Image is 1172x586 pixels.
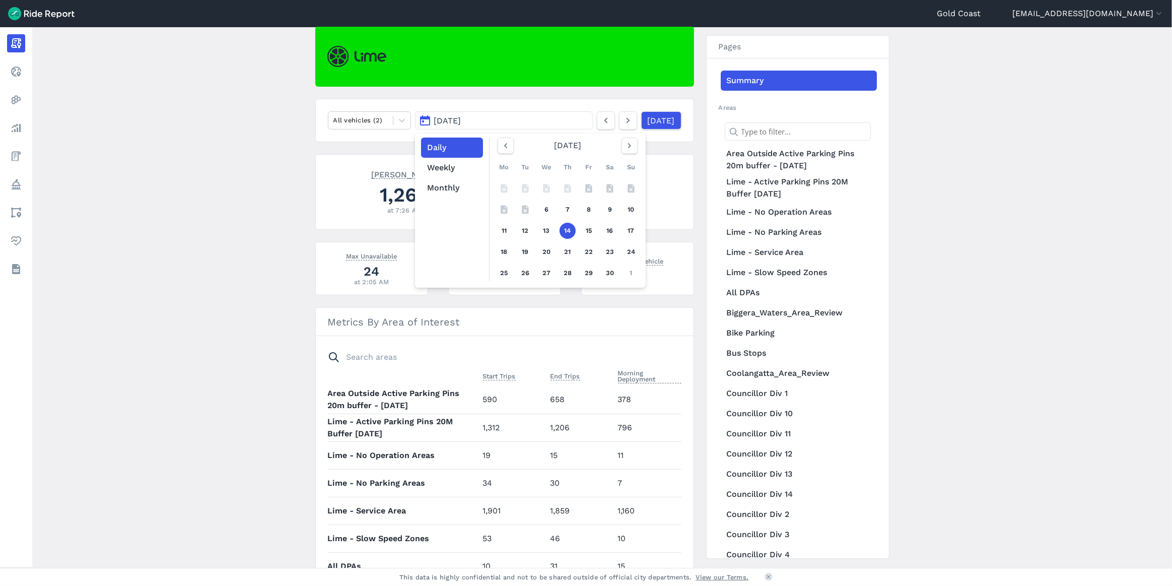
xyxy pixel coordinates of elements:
a: 18 [496,244,512,260]
a: View our Terms. [696,572,749,582]
div: at 7:26 AM [328,206,482,215]
a: Lime - No Operation Areas [721,202,877,222]
a: Policy [7,175,25,193]
a: 7 [560,202,576,218]
a: 16 [602,223,618,239]
a: 29 [581,265,597,281]
button: Monthly [421,178,483,198]
button: Weekly [421,158,483,178]
button: Daily [421,138,483,158]
div: We [538,159,555,175]
a: Lime - Service Area [721,242,877,263]
a: 9 [602,202,618,218]
td: 31 [546,552,614,580]
img: Lime [327,46,386,67]
h3: Metrics By Area of Interest [316,308,694,336]
a: Lime - Active Parking Pins 20M Buffer [DATE] [721,174,877,202]
div: Fr [581,159,597,175]
span: Max Unavailable [346,250,397,261]
td: 53 [479,525,546,552]
span: End Trips [550,370,580,380]
span: Start Trips [483,370,516,380]
a: Lime - No Parking Areas [721,222,877,242]
a: Areas [7,204,25,222]
div: Tu [517,159,533,175]
a: Biggera_Waters_Area_Review [721,303,877,323]
a: Lime - Slow Speed Zones [721,263,877,283]
td: 1,160 [614,497,681,525]
button: Start Trips [483,370,516,382]
a: 12 [517,223,533,239]
td: 1,901 [479,497,546,525]
a: Councillor Div 13 [721,464,877,484]
a: 22 [581,244,597,260]
a: 11 [496,223,512,239]
div: Su [623,159,639,175]
img: Ride Report [8,7,75,20]
a: Area Outside Active Parking Pins 20m buffer - [DATE] [721,146,877,174]
a: 8 [581,202,597,218]
div: 24 [328,263,416,280]
th: Lime - Active Parking Pins 20M Buffer [DATE] [328,414,479,441]
td: 46 [546,525,614,552]
a: Councillor Div 12 [721,444,877,464]
a: 24 [623,244,639,260]
a: 28 [560,265,576,281]
a: Health [7,232,25,250]
a: 10 [623,202,639,218]
td: 658 [546,386,614,414]
td: 7 [614,469,681,497]
td: 1,312 [479,414,546,441]
a: Councillor Div 3 [721,525,877,545]
a: 15 [581,223,597,239]
th: Lime - No Operation Areas [328,441,479,469]
td: 590 [479,386,546,414]
button: End Trips [550,370,580,382]
input: Type to filter... [725,122,871,141]
th: All DPAs [328,552,479,580]
th: Lime - Slow Speed Zones [328,525,479,552]
a: Summary [721,71,877,91]
a: 30 [602,265,618,281]
a: Bus Stops [721,343,877,363]
a: Report [7,34,25,52]
td: 19 [479,441,546,469]
a: 25 [496,265,512,281]
a: 26 [517,265,533,281]
div: Th [560,159,576,175]
a: Fees [7,147,25,165]
button: [DATE] [415,111,592,129]
td: 15 [614,552,681,580]
td: 11 [614,441,681,469]
td: 10 [614,525,681,552]
a: Heatmaps [7,91,25,109]
span: [DATE] [434,116,461,125]
a: Realtime [7,62,25,81]
a: Councillor Div 2 [721,504,877,525]
a: Councillor Div 11 [721,424,877,444]
a: Councillor Div 10 [721,404,877,424]
span: [PERSON_NAME] [371,169,438,179]
a: 13 [538,223,555,239]
div: [DATE] [494,138,642,154]
div: at 2:05 AM [328,277,416,287]
a: [DATE] [641,111,681,129]
a: Gold Coast [937,8,981,20]
a: Councillor Div 4 [721,545,877,565]
span: Morning Deployment [618,367,681,383]
a: 6 [538,202,555,218]
td: 1,859 [546,497,614,525]
a: Councillor Div 1 [721,383,877,404]
button: [EMAIL_ADDRESS][DOMAIN_NAME] [1012,8,1164,20]
a: 27 [538,265,555,281]
div: Mo [496,159,512,175]
th: Area Outside Active Parking Pins 20m buffer - [DATE] [328,386,479,414]
a: 14 [560,223,576,239]
a: 20 [538,244,555,260]
div: Sa [602,159,618,175]
a: Councillor Div 14 [721,484,877,504]
a: 19 [517,244,533,260]
div: 1,269 [328,181,482,209]
a: Bike Parking [721,323,877,343]
a: 17 [623,223,639,239]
